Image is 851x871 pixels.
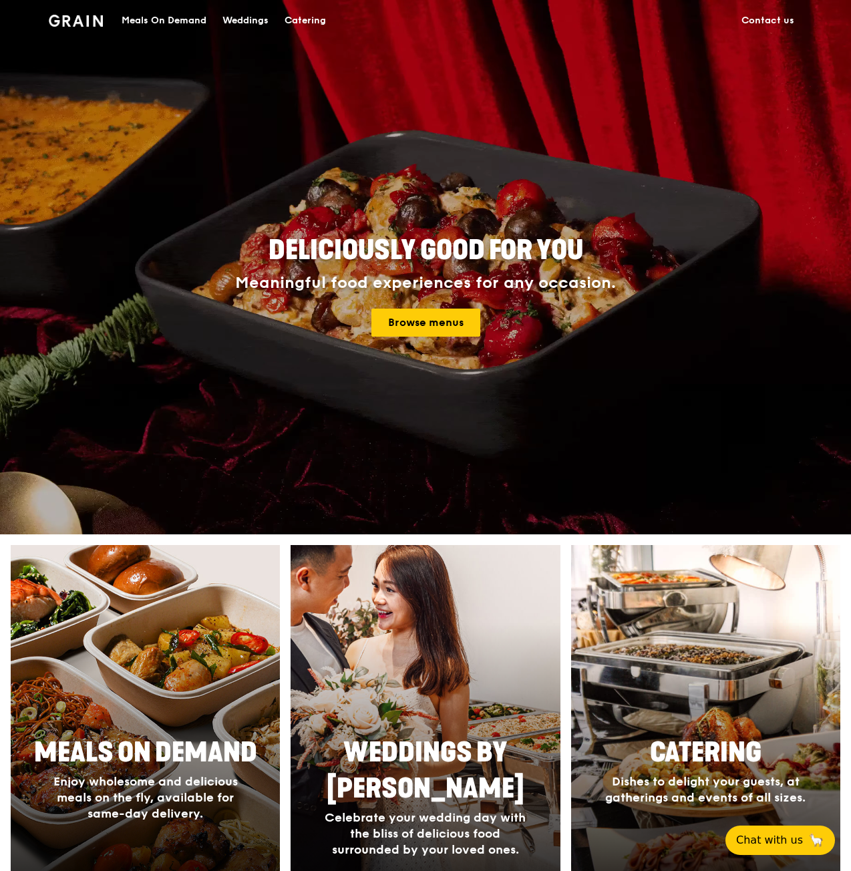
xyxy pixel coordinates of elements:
div: Catering [285,1,326,41]
img: Grain [49,15,103,27]
span: Catering [650,737,761,769]
div: Weddings [222,1,269,41]
div: Meaningful food experiences for any occasion. [185,274,666,293]
span: Celebrate your wedding day with the bliss of delicious food surrounded by your loved ones. [325,810,526,857]
div: Meals On Demand [122,1,206,41]
span: Meals On Demand [34,737,257,769]
a: Contact us [733,1,802,41]
span: 🦙 [808,832,824,848]
span: Weddings by [PERSON_NAME] [327,737,524,805]
span: Chat with us [736,832,803,848]
button: Chat with us🦙 [725,826,835,855]
a: Catering [277,1,334,41]
span: Dishes to delight your guests, at gatherings and events of all sizes. [605,774,806,805]
span: Deliciously good for you [269,234,583,267]
a: Weddings [214,1,277,41]
span: Enjoy wholesome and delicious meals on the fly, available for same-day delivery. [53,774,238,821]
a: Browse menus [371,309,480,337]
